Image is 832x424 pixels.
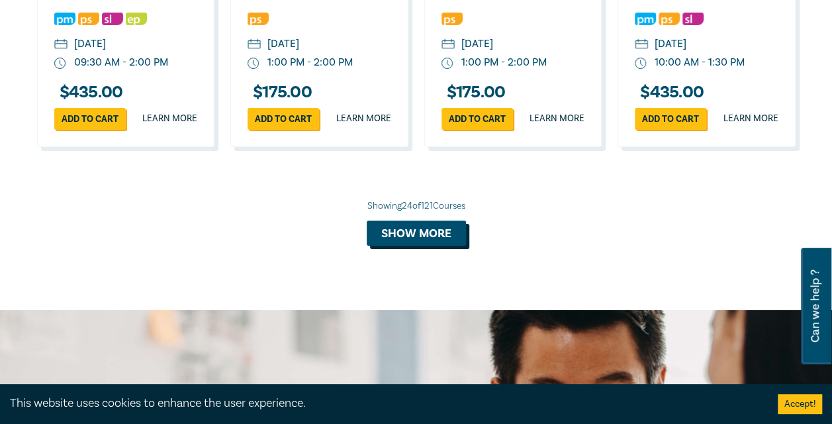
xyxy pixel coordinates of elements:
img: Substantive Law [682,13,704,25]
img: watch [635,58,647,70]
div: [DATE] [655,36,686,52]
a: Add to cart [54,108,126,130]
div: 1:00 PM - 2:00 PM [461,55,547,70]
a: Add to cart [248,108,319,130]
button: Accept cookies [778,394,822,414]
img: calendar [54,39,68,51]
div: 1:00 PM - 2:00 PM [267,55,353,70]
img: Practice Management & Business Skills [635,13,656,25]
div: 09:30 AM - 2:00 PM [74,55,168,70]
button: Show more [367,221,466,246]
img: watch [441,58,453,70]
img: Substantive Law [102,13,123,25]
a: Learn more [336,112,391,125]
div: [DATE] [267,36,299,52]
a: Learn more [530,112,584,125]
a: Learn more [142,112,197,125]
img: Professional Skills [659,13,680,25]
a: Learn more [723,112,778,125]
img: watch [248,58,259,70]
div: Showing 24 of 121 Courses [37,199,796,213]
img: Professional Skills [441,13,463,25]
img: watch [54,58,66,70]
img: Practice Management & Business Skills [54,13,75,25]
img: Professional Skills [248,13,269,25]
div: 10:00 AM - 1:30 PM [655,55,745,70]
h3: $ 435.00 [54,83,123,101]
div: [DATE] [74,36,106,52]
img: Professional Skills [78,13,99,25]
a: Add to cart [441,108,513,130]
h3: $ 175.00 [441,83,506,101]
div: This website uses cookies to enhance the user experience. [10,395,758,412]
span: Can we help ? [809,256,821,356]
a: Add to cart [635,108,706,130]
h3: $ 435.00 [635,83,704,101]
div: [DATE] [461,36,493,52]
img: Ethics & Professional Responsibility [126,13,147,25]
img: calendar [441,39,455,51]
h3: $ 175.00 [248,83,312,101]
img: calendar [248,39,261,51]
img: calendar [635,39,648,51]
